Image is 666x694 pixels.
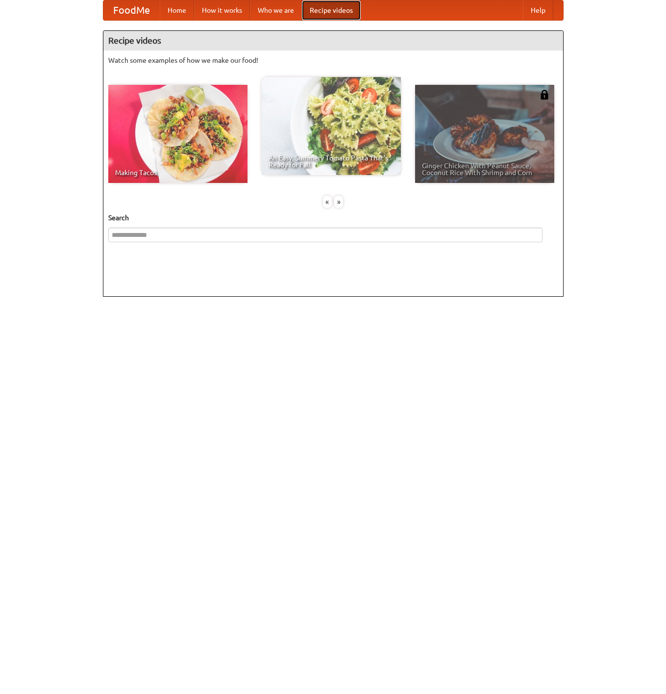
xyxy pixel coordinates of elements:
p: Watch some examples of how we make our food! [108,55,558,65]
a: How it works [194,0,250,20]
img: 483408.png [540,90,549,100]
span: An Easy, Summery Tomato Pasta That's Ready for Fall [269,154,394,168]
a: An Easy, Summery Tomato Pasta That's Ready for Fall [262,77,401,175]
span: Making Tacos [115,169,241,176]
h5: Search [108,213,558,223]
div: » [334,196,343,208]
h4: Recipe videos [103,31,563,51]
a: Home [160,0,194,20]
a: Help [523,0,553,20]
a: FoodMe [103,0,160,20]
div: « [323,196,332,208]
a: Who we are [250,0,302,20]
a: Making Tacos [108,85,247,183]
a: Recipe videos [302,0,361,20]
